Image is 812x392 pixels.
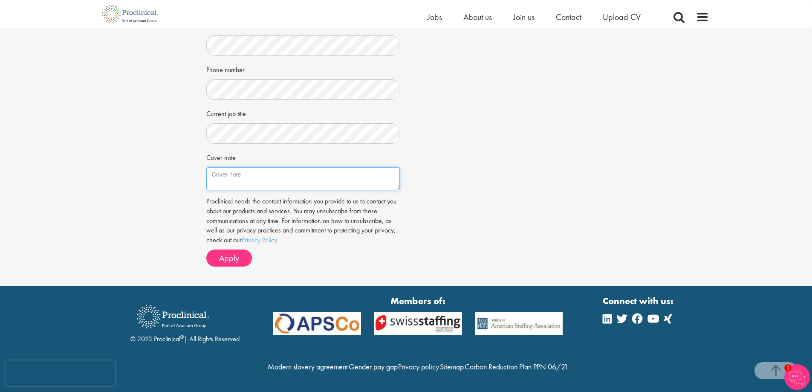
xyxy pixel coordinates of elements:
[180,334,184,340] sup: ®
[367,312,468,335] img: APSCo
[206,62,245,75] label: Phone number
[219,253,239,264] span: Apply
[784,364,792,372] span: 1
[468,312,569,335] img: APSCo
[206,106,246,119] label: Current job title
[603,294,675,308] strong: Connect with us:
[130,299,240,344] div: © 2023 Proclinical | All Rights Reserved
[268,362,348,372] a: Modern slavery agreement
[398,362,439,372] a: Privacy policy
[130,299,216,334] img: Proclinical Recruitment
[463,12,492,23] a: About us
[465,362,568,372] a: Carbon Reduction Plan PPN 06/21
[242,235,277,244] a: Privacy Policy
[206,250,252,267] button: Apply
[6,360,115,386] iframe: reCAPTCHA
[267,312,368,335] img: APSCo
[206,150,236,163] label: Cover note
[440,362,464,372] a: Sitemap
[349,362,398,372] a: Gender pay gap
[273,294,563,308] strong: Members of:
[513,12,535,23] a: Join us
[206,197,400,245] p: Proclinical needs the contact information you provide to us to contact you about our products and...
[556,12,581,23] a: Contact
[603,12,641,23] a: Upload CV
[428,12,442,23] a: Jobs
[784,364,810,390] img: Chatbot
